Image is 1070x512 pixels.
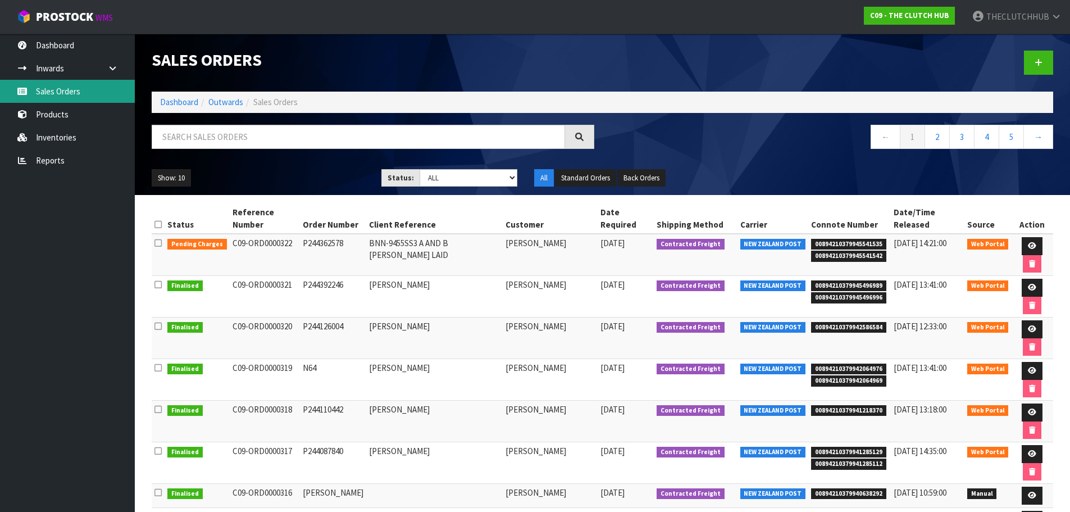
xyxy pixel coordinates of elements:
h1: Sales Orders [152,51,594,69]
span: Web Portal [967,405,1009,416]
td: C09-ORD0000319 [230,359,300,401]
td: C09-ORD0000322 [230,234,300,276]
span: [DATE] [600,279,625,290]
span: NEW ZEALAND POST [740,364,806,375]
td: [PERSON_NAME] [503,318,598,359]
td: N64 [300,359,366,401]
span: NEW ZEALAND POST [740,488,806,500]
td: [PERSON_NAME] [366,318,502,359]
span: [DATE] [600,238,625,248]
td: P244110442 [300,401,366,442]
small: WMS [95,12,113,23]
td: [PERSON_NAME] [503,442,598,484]
a: Outwards [208,97,243,107]
th: Source [964,203,1012,234]
span: Pending Charges [167,239,227,250]
th: Date/Time Released [891,203,964,234]
td: BNN-9455SS3 A AND B [PERSON_NAME] LAID [366,234,502,276]
span: 00894210379942064976 [811,364,886,375]
td: C09-ORD0000321 [230,276,300,318]
span: 00894210379945541535 [811,239,886,250]
td: P244126004 [300,318,366,359]
input: Search sales orders [152,125,565,149]
td: [PERSON_NAME] [300,484,366,508]
span: Contracted Freight [657,405,725,416]
a: 2 [925,125,950,149]
th: Status [165,203,230,234]
span: Contracted Freight [657,488,725,500]
a: 4 [974,125,999,149]
button: Back Orders [617,169,666,187]
td: [PERSON_NAME] [503,234,598,276]
span: 00894210379945541542 [811,251,886,262]
span: [DATE] [600,363,625,373]
span: [DATE] [600,487,625,498]
span: 00894210379945496989 [811,280,886,292]
span: Web Portal [967,280,1009,292]
span: [DATE] [600,446,625,456]
span: [DATE] [600,321,625,332]
span: Finalised [167,280,203,292]
span: Web Portal [967,322,1009,333]
td: P244087840 [300,442,366,484]
td: [PERSON_NAME] [503,401,598,442]
span: [DATE] 10:59:00 [894,487,946,498]
th: Connote Number [808,203,891,234]
th: Action [1011,203,1053,234]
td: C09-ORD0000316 [230,484,300,508]
th: Date Required [598,203,654,234]
th: Carrier [737,203,809,234]
span: 00894210379942586584 [811,322,886,333]
span: [DATE] 12:33:00 [894,321,946,332]
span: Finalised [167,447,203,458]
td: [PERSON_NAME] [366,401,502,442]
td: C09-ORD0000320 [230,318,300,359]
nav: Page navigation [611,125,1054,152]
img: cube-alt.png [17,10,31,24]
span: NEW ZEALAND POST [740,280,806,292]
span: Contracted Freight [657,364,725,375]
span: 00894210379941285129 [811,447,886,458]
span: 00894210379941285112 [811,459,886,470]
td: P244362578 [300,234,366,276]
span: NEW ZEALAND POST [740,239,806,250]
td: C09-ORD0000318 [230,401,300,442]
td: [PERSON_NAME] [503,484,598,508]
a: → [1023,125,1053,149]
button: Standard Orders [555,169,616,187]
td: C09-ORD0000317 [230,442,300,484]
th: Customer [503,203,598,234]
td: [PERSON_NAME] [503,276,598,318]
a: Dashboard [160,97,198,107]
span: Contracted Freight [657,447,725,458]
span: [DATE] 13:41:00 [894,363,946,373]
span: NEW ZEALAND POST [740,447,806,458]
span: Web Portal [967,447,1009,458]
td: P244392246 [300,276,366,318]
span: 00894210379945496996 [811,292,886,303]
a: 1 [900,125,925,149]
th: Reference Number [230,203,300,234]
span: Contracted Freight [657,322,725,333]
span: Finalised [167,322,203,333]
span: Web Portal [967,364,1009,375]
button: Show: 10 [152,169,191,187]
span: [DATE] [600,404,625,415]
th: Order Number [300,203,366,234]
span: [DATE] 14:21:00 [894,238,946,248]
span: Finalised [167,405,203,416]
span: Web Portal [967,239,1009,250]
span: 00894210379942064969 [811,375,886,387]
span: Contracted Freight [657,239,725,250]
strong: Status: [388,173,414,183]
td: [PERSON_NAME] [503,359,598,401]
span: Contracted Freight [657,280,725,292]
th: Shipping Method [654,203,737,234]
td: [PERSON_NAME] [366,359,502,401]
span: [DATE] 13:41:00 [894,279,946,290]
span: Finalised [167,364,203,375]
a: 5 [999,125,1024,149]
span: THECLUTCHHUB [986,11,1049,22]
a: ← [871,125,900,149]
td: [PERSON_NAME] [366,276,502,318]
